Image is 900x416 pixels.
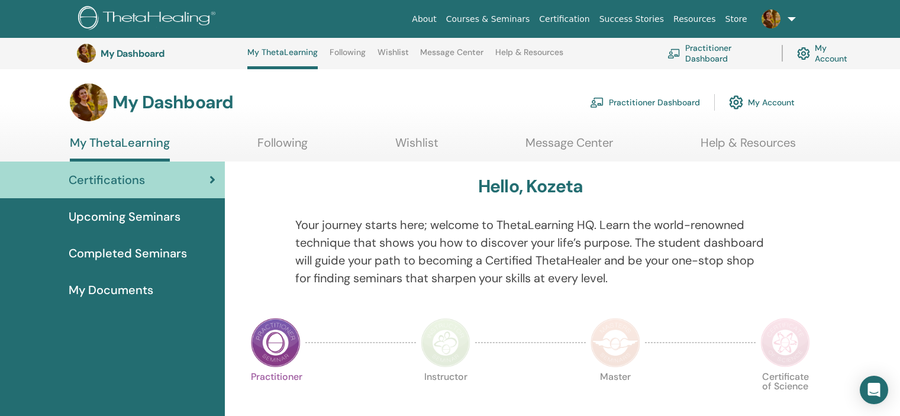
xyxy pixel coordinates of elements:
a: Wishlist [378,47,409,66]
a: Store [721,8,752,30]
span: Certifications [69,171,145,189]
a: Practitioner Dashboard [590,89,700,115]
p: Your journey starts here; welcome to ThetaLearning HQ. Learn the world-renowned technique that sh... [295,216,766,287]
a: Help & Resources [701,136,796,159]
span: My Documents [69,281,153,299]
a: Help & Resources [495,47,563,66]
a: Following [330,47,366,66]
a: Practitioner Dashboard [667,40,767,66]
a: Message Center [525,136,613,159]
img: Master [591,318,640,367]
h3: My Dashboard [101,48,219,59]
span: Completed Seminars [69,244,187,262]
a: Courses & Seminars [441,8,535,30]
a: Resources [669,8,721,30]
a: Following [257,136,308,159]
a: My Account [797,40,857,66]
img: Practitioner [251,318,301,367]
div: Open Intercom Messenger [860,376,888,404]
img: cog.svg [797,44,810,63]
img: default.jpg [77,44,96,63]
a: Wishlist [395,136,438,159]
a: My Account [729,89,795,115]
img: default.jpg [762,9,780,28]
a: My ThetaLearning [70,136,170,162]
h3: Hello, Kozeta [478,176,583,197]
a: Message Center [420,47,483,66]
img: chalkboard-teacher.svg [667,49,680,58]
span: Upcoming Seminars [69,208,180,225]
a: Certification [534,8,594,30]
img: Instructor [421,318,470,367]
a: About [407,8,441,30]
img: chalkboard-teacher.svg [590,97,604,108]
a: My ThetaLearning [247,47,318,69]
a: Success Stories [595,8,669,30]
img: default.jpg [70,83,108,121]
img: cog.svg [729,92,743,112]
img: logo.png [78,6,220,33]
img: Certificate of Science [760,318,810,367]
h3: My Dashboard [112,92,233,113]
